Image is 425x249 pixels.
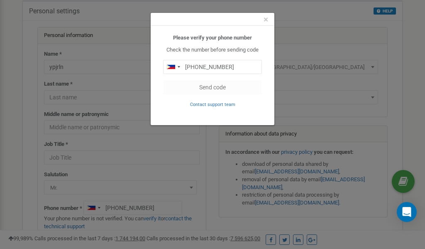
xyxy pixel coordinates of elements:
[163,80,262,94] button: Send code
[264,15,268,24] button: Close
[164,60,183,74] div: Telephone country code
[264,15,268,25] span: ×
[190,101,235,107] a: Contact support team
[163,60,262,74] input: 0905 123 4567
[190,102,235,107] small: Contact support team
[163,46,262,54] p: Check the number before sending code
[397,202,417,222] div: Open Intercom Messenger
[173,35,252,41] b: Please verify your phone number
